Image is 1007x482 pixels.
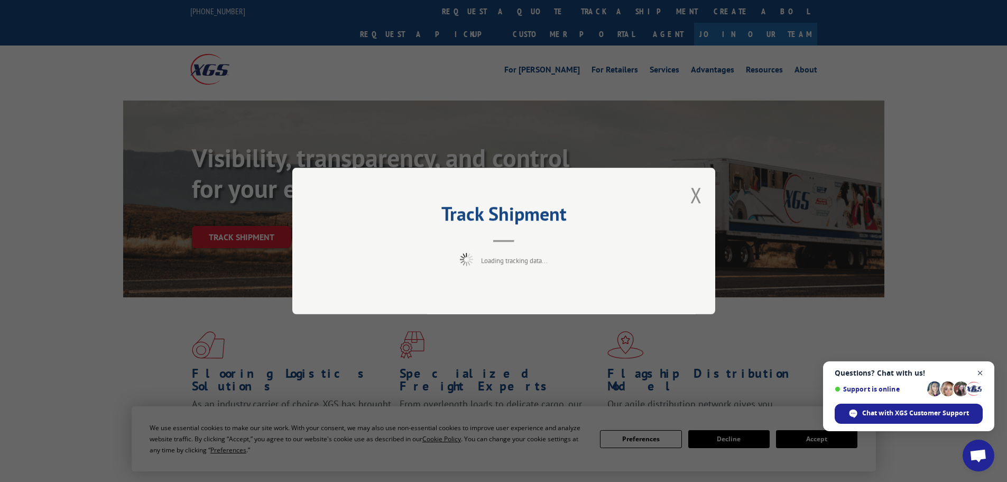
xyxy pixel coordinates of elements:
div: Open chat [963,440,994,471]
button: Close modal [690,181,702,209]
span: Chat with XGS Customer Support [862,408,969,418]
span: Questions? Chat with us! [835,369,983,377]
span: Close chat [974,367,987,380]
span: Support is online [835,385,923,393]
div: Chat with XGS Customer Support [835,404,983,424]
span: Loading tracking data... [481,256,548,265]
h2: Track Shipment [345,206,662,226]
img: xgs-loading [460,253,473,266]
